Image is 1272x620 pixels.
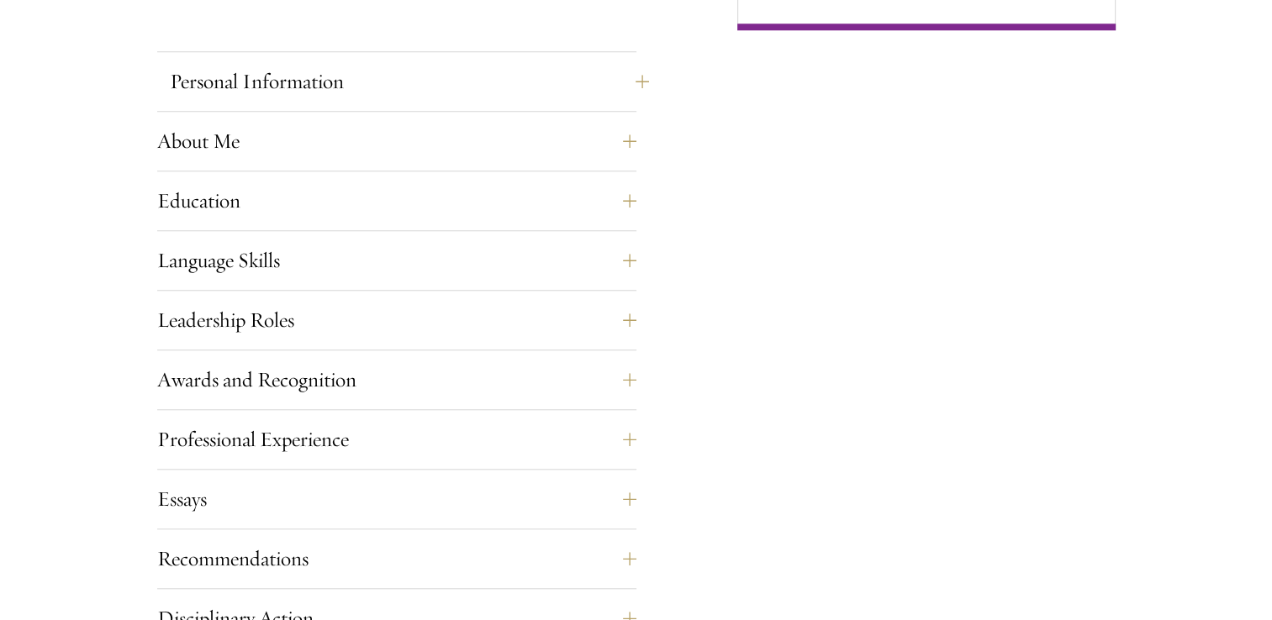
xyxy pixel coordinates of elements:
button: Recommendations [157,539,636,579]
button: Essays [157,479,636,519]
button: About Me [157,121,636,161]
button: Awards and Recognition [157,360,636,400]
button: Language Skills [157,240,636,281]
button: Education [157,181,636,221]
button: Professional Experience [157,419,636,460]
button: Personal Information [170,61,649,102]
button: Leadership Roles [157,300,636,340]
